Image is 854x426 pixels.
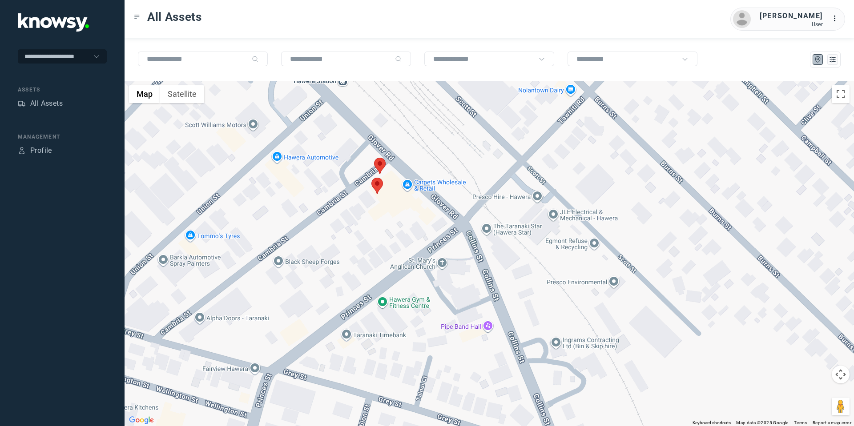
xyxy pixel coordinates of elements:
[18,147,26,155] div: Profile
[733,10,751,28] img: avatar.png
[832,398,850,415] button: Drag Pegman onto the map to open Street View
[134,14,140,20] div: Toggle Menu
[832,13,842,24] div: :
[736,420,788,425] span: Map data ©2025 Google
[813,420,851,425] a: Report a map error
[395,56,402,63] div: Search
[252,56,259,63] div: Search
[832,366,850,383] button: Map camera controls
[127,414,156,426] a: Open this area in Google Maps (opens a new window)
[794,420,807,425] a: Terms (opens in new tab)
[760,11,823,21] div: [PERSON_NAME]
[693,420,731,426] button: Keyboard shortcuts
[760,21,823,28] div: User
[18,100,26,107] div: Assets
[18,133,107,141] div: Management
[18,145,52,156] a: ProfileProfile
[832,13,842,25] div: :
[18,86,107,94] div: Assets
[127,414,156,426] img: Google
[18,13,89,32] img: Application Logo
[129,85,160,103] button: Show street map
[30,145,52,156] div: Profile
[147,9,202,25] span: All Assets
[814,56,822,64] div: Map
[832,15,841,22] tspan: ...
[30,98,63,109] div: All Assets
[829,56,837,64] div: List
[832,85,850,103] button: Toggle fullscreen view
[160,85,204,103] button: Show satellite imagery
[18,98,63,109] a: AssetsAll Assets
